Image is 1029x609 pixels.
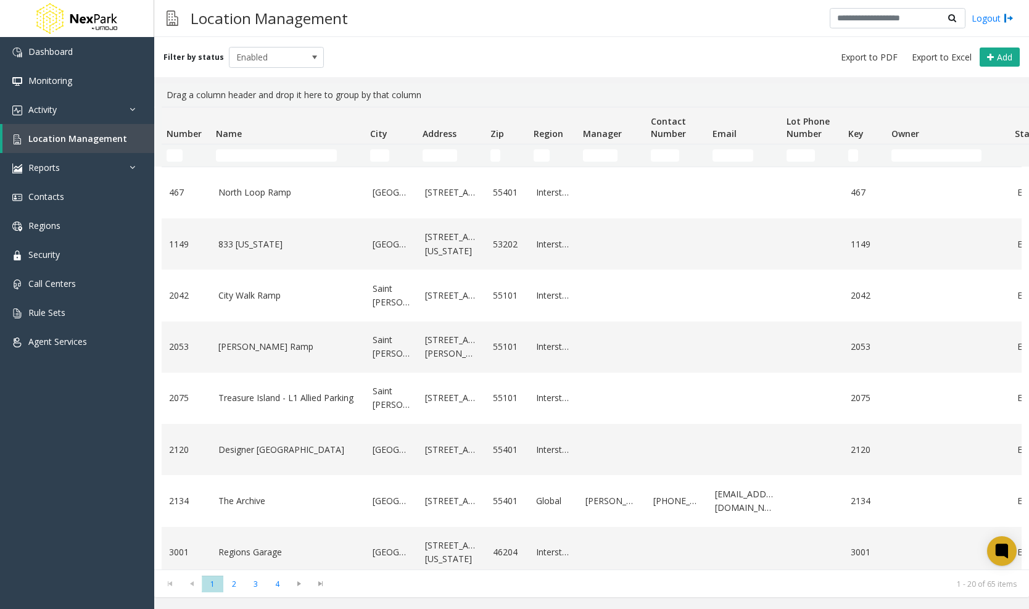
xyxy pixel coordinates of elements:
[585,494,638,508] a: [PERSON_NAME]
[425,443,478,457] a: [STREET_ADDRESS]
[167,149,183,162] input: Number Filter
[493,391,521,405] a: 55101
[169,391,204,405] a: 2075
[493,238,521,251] a: 53202
[12,164,22,173] img: 'icon'
[28,336,87,347] span: Agent Services
[536,340,571,354] a: Interstate
[310,575,331,592] span: Go to the last page
[28,162,60,173] span: Reports
[184,3,354,33] h3: Location Management
[493,545,521,559] a: 46204
[218,494,358,508] a: The Archive
[12,48,22,57] img: 'icon'
[653,494,700,508] a: [PHONE_NUMBER]
[425,494,478,508] a: [STREET_ADDRESS]
[782,144,843,167] td: Lot Phone Number Filter
[787,149,815,162] input: Lot Phone Number Filter
[851,545,879,559] a: 3001
[28,133,127,144] span: Location Management
[291,579,307,589] span: Go to the next page
[370,128,387,139] span: City
[490,149,500,162] input: Zip Filter
[886,144,1010,167] td: Owner Filter
[169,545,204,559] a: 3001
[28,104,57,115] span: Activity
[229,48,305,67] span: Enabled
[370,149,389,162] input: City Filter
[12,309,22,318] img: 'icon'
[288,575,310,592] span: Go to the next page
[980,48,1020,67] button: Add
[202,576,223,592] span: Page 1
[493,443,521,457] a: 55401
[373,384,410,412] a: Saint [PERSON_NAME]
[167,128,202,139] span: Number
[12,135,22,144] img: 'icon'
[651,149,679,162] input: Contact Number Filter
[907,49,977,66] button: Export to Excel
[534,149,550,162] input: Region Filter
[493,186,521,199] a: 55401
[836,49,903,66] button: Export to PDF
[216,149,337,162] input: Name Filter
[1004,12,1014,25] img: logout
[425,391,478,405] a: [STREET_ADDRESS]
[373,443,410,457] a: [GEOGRAPHIC_DATA]
[365,144,418,167] td: City Filter
[28,220,60,231] span: Regions
[28,249,60,260] span: Security
[339,579,1017,589] kendo-pager-info: 1 - 20 of 65 items
[713,128,737,139] span: Email
[493,340,521,354] a: 55101
[841,51,898,64] span: Export to PDF
[216,128,242,139] span: Name
[373,238,410,251] a: [GEOGRAPHIC_DATA]
[28,191,64,202] span: Contacts
[162,144,211,167] td: Number Filter
[851,340,879,354] a: 2053
[373,545,410,559] a: [GEOGRAPHIC_DATA]
[2,124,154,153] a: Location Management
[536,186,571,199] a: Interstate
[223,576,245,592] span: Page 2
[646,144,708,167] td: Contact Number Filter
[28,46,73,57] span: Dashboard
[848,149,858,162] input: Key Filter
[536,545,571,559] a: Interstate
[851,443,879,457] a: 2120
[425,333,478,361] a: [STREET_ADDRESS][PERSON_NAME]
[651,115,686,139] span: Contact Number
[997,51,1012,63] span: Add
[12,77,22,86] img: 'icon'
[28,75,72,86] span: Monitoring
[267,576,288,592] span: Page 4
[163,52,224,63] label: Filter by status
[312,579,329,589] span: Go to the last page
[972,12,1014,25] a: Logout
[12,106,22,115] img: 'icon'
[218,391,358,405] a: Treasure Island - L1 Allied Parking
[218,545,358,559] a: Regions Garage
[423,149,457,162] input: Address Filter
[418,144,486,167] td: Address Filter
[169,289,204,302] a: 2042
[715,487,774,515] a: [EMAIL_ADDRESS][DOMAIN_NAME]
[169,340,204,354] a: 2053
[843,144,886,167] td: Key Filter
[583,128,622,139] span: Manager
[218,340,358,354] a: [PERSON_NAME] Ramp
[245,576,267,592] span: Page 3
[154,107,1029,570] div: Data table
[373,186,410,199] a: [GEOGRAPHIC_DATA]
[169,186,204,199] a: 467
[490,128,504,139] span: Zip
[169,443,204,457] a: 2120
[425,289,478,302] a: [STREET_ADDRESS]
[218,289,358,302] a: City Walk Ramp
[12,338,22,347] img: 'icon'
[169,494,204,508] a: 2134
[529,144,578,167] td: Region Filter
[486,144,529,167] td: Zip Filter
[493,494,521,508] a: 55401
